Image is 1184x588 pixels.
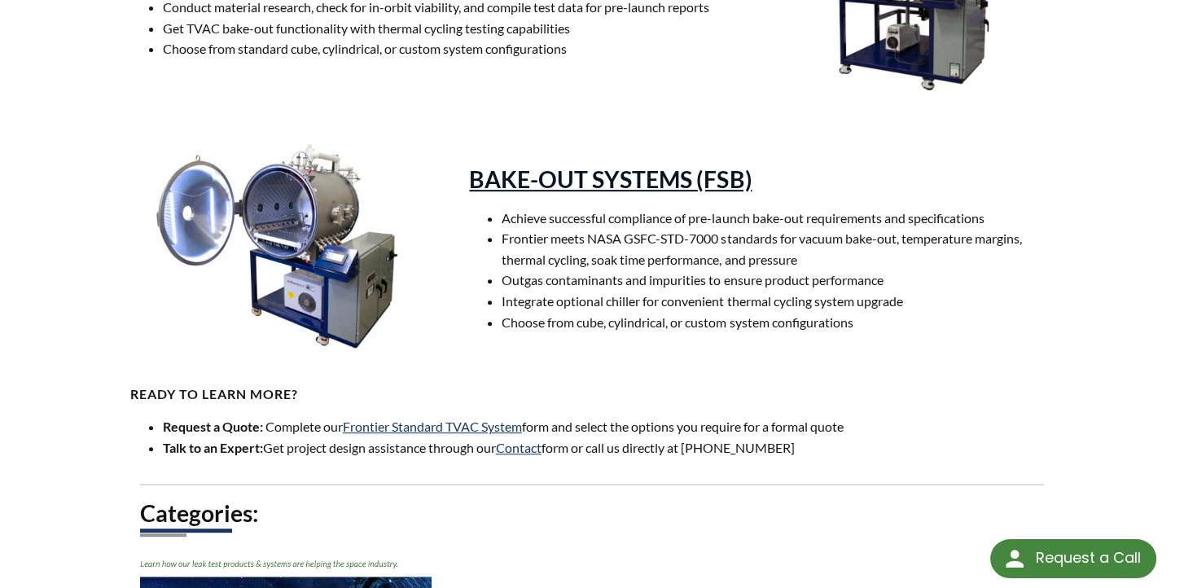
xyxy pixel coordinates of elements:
[496,440,542,455] a: Contact
[502,208,1054,229] li: Achieve successful compliance of pre-launch bake-out requirements and specifications
[163,416,1055,437] li: Complete our form and select the options you require for a formal quote
[263,440,496,455] span: Get project design assistance through our
[140,498,1045,529] h2: Categories:
[502,291,1054,312] li: Integrate optional chiller for convenient thermal cycling system upgrade
[502,312,1054,333] li: Choose from cube, cylindrical, or custom system configurations
[502,270,1054,291] li: Outgas contaminants and impurities to ensure product performance
[542,440,795,455] span: form or call us directly at [PHONE_NUMBER]
[1002,546,1028,572] img: round button
[1035,539,1140,577] div: Request a Call
[130,124,423,368] img: 1P33891-P-I9.jpg
[990,539,1156,578] div: Request a Call
[163,38,715,59] li: Choose from standard cube, cylindrical, or custom system configurations
[163,440,263,455] strong: Talk to an Expert:
[469,165,752,193] a: BAKE-OUT SYSTEMS (FSB)
[163,419,263,434] strong: Request a Quote:
[343,419,522,434] a: Frontier Standard TVAC System
[163,18,715,39] li: Get TVAC bake-out functionality with thermal cycling testing capabilities
[502,228,1054,270] li: Frontier meets NASA GSFC-STD-7000 standards for vacuum bake-out, temperature margins, thermal cyc...
[130,386,298,402] strong: Ready to learn more?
